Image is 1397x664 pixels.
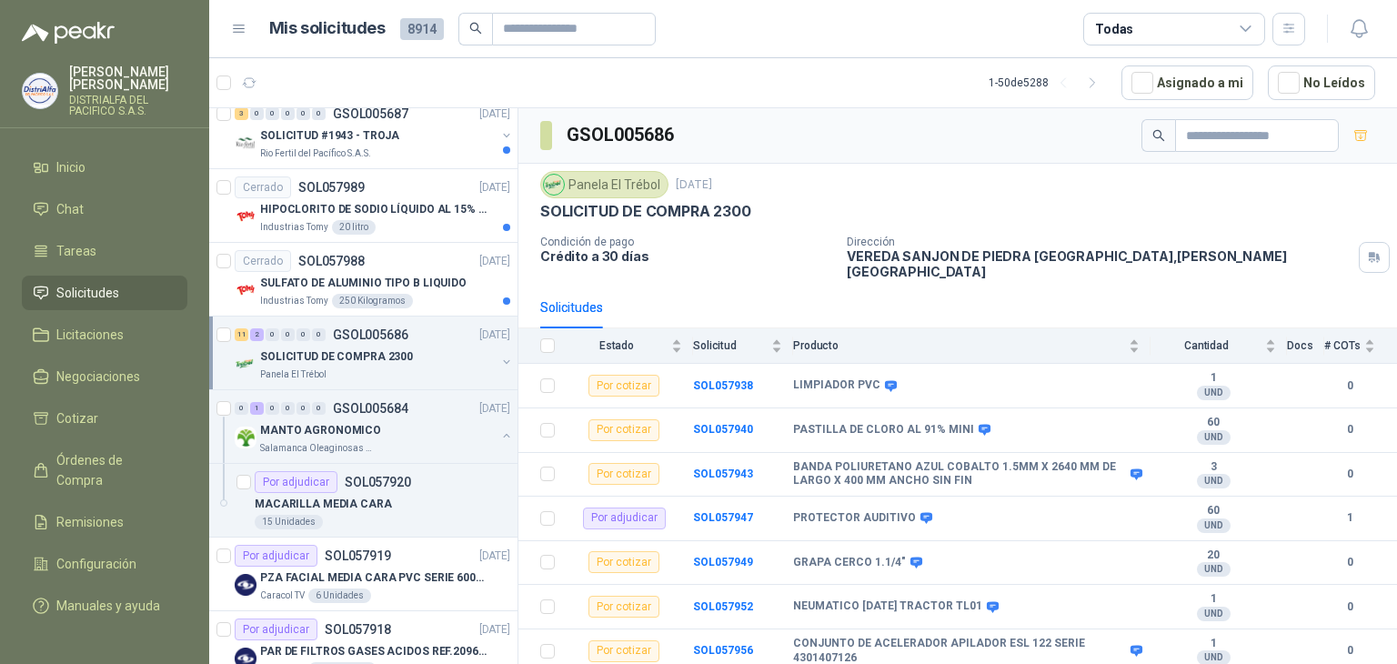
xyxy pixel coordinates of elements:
[260,294,328,308] p: Industrias Tomy
[260,589,305,603] p: Caracol TV
[281,107,295,120] div: 0
[235,402,248,415] div: 0
[1151,416,1276,430] b: 60
[1197,430,1231,445] div: UND
[56,325,124,345] span: Licitaciones
[250,107,264,120] div: 0
[693,600,753,613] b: SOL057952
[235,328,248,341] div: 11
[1324,642,1375,659] b: 0
[250,328,264,341] div: 2
[693,468,753,480] a: SOL057943
[255,471,337,493] div: Por adjudicar
[235,250,291,272] div: Cerrado
[235,353,256,375] img: Company Logo
[1287,328,1324,364] th: Docs
[22,317,187,352] a: Licitaciones
[269,15,386,42] h1: Mis solicitudes
[22,276,187,310] a: Solicitudes
[540,236,832,248] p: Condición de pago
[69,95,187,116] p: DISTRIALFA DEL PACIFICO S.A.S.
[588,375,659,397] div: Por cotizar
[400,18,444,40] span: 8914
[479,106,510,123] p: [DATE]
[989,68,1107,97] div: 1 - 50 de 5288
[56,241,96,261] span: Tareas
[693,423,753,436] b: SOL057940
[56,283,119,303] span: Solicitudes
[1151,504,1276,518] b: 60
[693,379,753,392] a: SOL057938
[793,328,1151,364] th: Producto
[793,599,982,614] b: NEUMATICO [DATE] TRACTOR TL01
[1197,607,1231,621] div: UND
[693,511,753,524] a: SOL057947
[479,548,510,565] p: [DATE]
[235,103,514,161] a: 3 0 0 0 0 0 GSOL005687[DATE] Company LogoSOLICITUD #1943 - TROJARio Fertil del Pacífico S.A.S.
[325,623,391,636] p: SOL057918
[296,107,310,120] div: 0
[1324,421,1375,438] b: 0
[1151,460,1276,475] b: 3
[793,339,1125,352] span: Producto
[1197,562,1231,577] div: UND
[260,569,487,587] p: PZA FACIAL MEDIA CARA PVC SERIE 6000 3M
[312,402,326,415] div: 0
[69,65,187,91] p: [PERSON_NAME] [PERSON_NAME]
[1121,65,1253,100] button: Asignado a mi
[540,202,751,221] p: SOLICITUD DE COMPRA 2300
[793,556,906,570] b: GRAPA CERCO 1.1/4"
[22,359,187,394] a: Negociaciones
[588,640,659,662] div: Por cotizar
[345,476,411,488] p: SOL057920
[847,236,1352,248] p: Dirección
[693,644,753,657] a: SOL057956
[693,339,768,352] span: Solicitud
[312,328,326,341] div: 0
[266,328,279,341] div: 0
[260,367,327,382] p: Panela El Trébol
[1324,466,1375,483] b: 0
[1151,548,1276,563] b: 20
[235,619,317,640] div: Por adjudicar
[281,328,295,341] div: 0
[1151,637,1276,651] b: 1
[308,589,371,603] div: 6 Unidades
[260,422,381,439] p: MANTO AGRONOMICO
[1197,386,1231,400] div: UND
[22,22,115,44] img: Logo peakr
[235,279,256,301] img: Company Logo
[22,192,187,226] a: Chat
[1151,328,1287,364] th: Cantidad
[793,378,880,393] b: LIMPIADOR PVC
[1324,509,1375,527] b: 1
[332,220,376,235] div: 20 litro
[235,176,291,198] div: Cerrado
[255,496,392,513] p: MACARILLA MEDIA CARA
[209,538,518,611] a: Por adjudicarSOL057919[DATE] Company LogoPZA FACIAL MEDIA CARA PVC SERIE 6000 3MCaracol TV6 Unidades
[298,255,365,267] p: SOL057988
[1152,129,1165,142] span: search
[1268,65,1375,100] button: No Leídos
[56,367,140,387] span: Negociaciones
[235,545,317,567] div: Por adjudicar
[332,294,413,308] div: 250 Kilogramos
[22,505,187,539] a: Remisiones
[298,181,365,194] p: SOL057989
[693,556,753,568] a: SOL057949
[588,551,659,573] div: Por cotizar
[56,554,136,574] span: Configuración
[479,179,510,196] p: [DATE]
[235,574,256,596] img: Company Logo
[281,402,295,415] div: 0
[22,443,187,498] a: Órdenes de Compra
[260,441,375,456] p: Salamanca Oleaginosas SAS
[56,157,85,177] span: Inicio
[540,297,603,317] div: Solicitudes
[250,402,264,415] div: 1
[588,419,659,441] div: Por cotizar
